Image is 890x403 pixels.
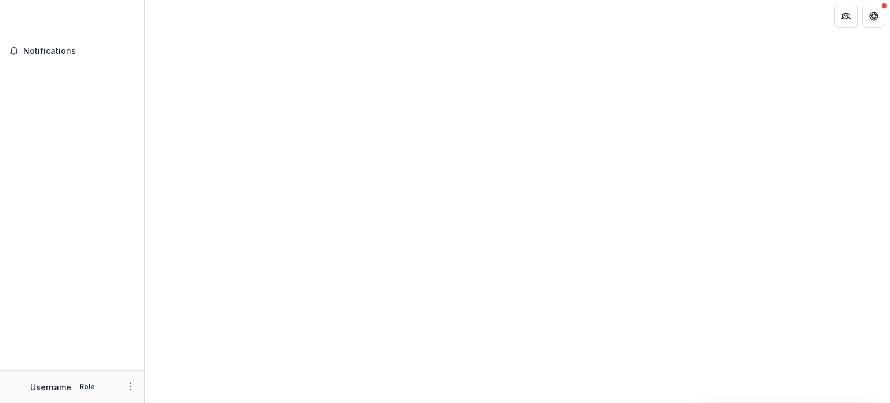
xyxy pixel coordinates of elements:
span: Notifications [23,46,135,56]
button: Get Help [862,5,885,28]
p: Username [30,381,71,393]
button: More [123,380,137,394]
p: Role [76,382,99,392]
button: Notifications [5,42,140,60]
button: Partners [834,5,858,28]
